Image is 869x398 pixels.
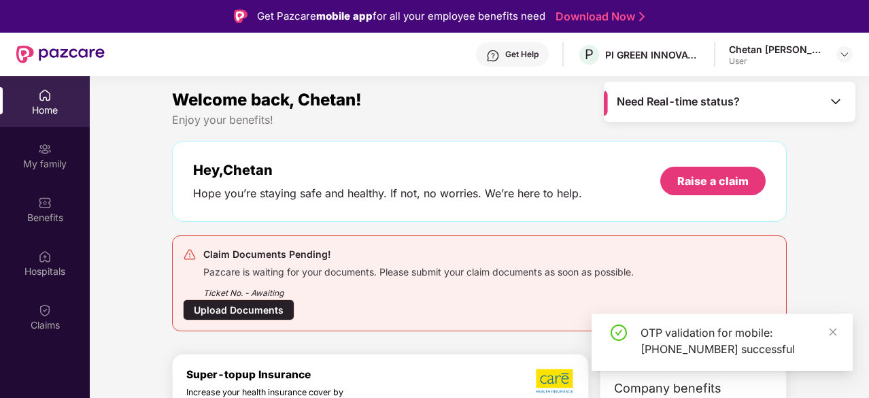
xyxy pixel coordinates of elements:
[172,113,787,127] div: Enjoy your benefits!
[203,246,634,263] div: Claim Documents Pending!
[38,303,52,317] img: svg+xml;base64,PHN2ZyBpZD0iQ2xhaW0iIHhtbG5zPSJodHRwOi8vd3d3LnczLm9yZy8yMDAwL3N2ZyIgd2lkdGg9IjIwIi...
[203,263,634,278] div: Pazcare is waiting for your documents. Please submit your claim documents as soon as possible.
[38,196,52,210] img: svg+xml;base64,PHN2ZyBpZD0iQmVuZWZpdHMiIHhtbG5zPSJodHRwOi8vd3d3LnczLm9yZy8yMDAwL3N2ZyIgd2lkdGg9Ij...
[614,379,721,398] span: Company benefits
[536,368,575,394] img: b5dec4f62d2307b9de63beb79f102df3.png
[729,43,824,56] div: Chetan [PERSON_NAME]
[828,327,838,337] span: close
[16,46,105,63] img: New Pazcare Logo
[505,49,539,60] div: Get Help
[193,162,582,178] div: Hey, Chetan
[829,95,842,108] img: Toggle Icon
[677,173,749,188] div: Raise a claim
[234,10,248,23] img: Logo
[186,368,413,381] div: Super-topup Insurance
[729,56,824,67] div: User
[183,299,294,320] div: Upload Documents
[203,278,634,299] div: Ticket No. - Awaiting
[641,325,836,357] div: OTP validation for mobile: [PHONE_NUMBER] successful
[639,10,645,24] img: Stroke
[172,90,362,110] span: Welcome back, Chetan!
[611,325,627,341] span: check-circle
[605,48,700,61] div: PI GREEN INNOVATIONS PRIVATE LIMITED
[316,10,373,22] strong: mobile app
[617,95,740,109] span: Need Real-time status?
[486,49,500,63] img: svg+xml;base64,PHN2ZyBpZD0iSGVscC0zMngzMiIgeG1sbnM9Imh0dHA6Ly93d3cudzMub3JnLzIwMDAvc3ZnIiB3aWR0aD...
[38,142,52,156] img: svg+xml;base64,PHN2ZyB3aWR0aD0iMjAiIGhlaWdodD0iMjAiIHZpZXdCb3g9IjAgMCAyMCAyMCIgZmlsbD0ibm9uZSIgeG...
[257,8,545,24] div: Get Pazcare for all your employee benefits need
[585,46,594,63] span: P
[839,49,850,60] img: svg+xml;base64,PHN2ZyBpZD0iRHJvcGRvd24tMzJ4MzIiIHhtbG5zPSJodHRwOi8vd3d3LnczLm9yZy8yMDAwL3N2ZyIgd2...
[38,88,52,102] img: svg+xml;base64,PHN2ZyBpZD0iSG9tZSIgeG1sbnM9Imh0dHA6Ly93d3cudzMub3JnLzIwMDAvc3ZnIiB3aWR0aD0iMjAiIG...
[38,250,52,263] img: svg+xml;base64,PHN2ZyBpZD0iSG9zcGl0YWxzIiB4bWxucz0iaHR0cDovL3d3dy53My5vcmcvMjAwMC9zdmciIHdpZHRoPS...
[193,186,582,201] div: Hope you’re staying safe and healthy. If not, no worries. We’re here to help.
[556,10,641,24] a: Download Now
[183,248,197,261] img: svg+xml;base64,PHN2ZyB4bWxucz0iaHR0cDovL3d3dy53My5vcmcvMjAwMC9zdmciIHdpZHRoPSIyNCIgaGVpZ2h0PSIyNC...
